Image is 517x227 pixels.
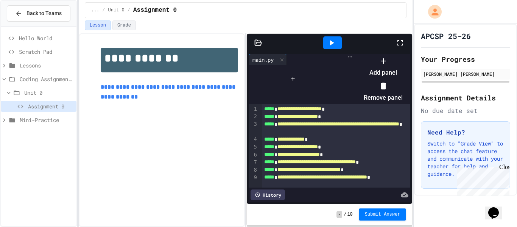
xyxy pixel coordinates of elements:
div: main.py [249,56,277,64]
div: 5 [249,143,258,151]
button: Grade [112,20,136,30]
span: ... [91,7,100,13]
div: No due date set [421,106,510,115]
span: Assignment 0 [133,6,177,15]
span: Unit 0 [108,7,125,13]
div: 4 [249,136,258,143]
li: Remove panel [364,80,403,104]
iframe: chat widget [485,197,509,219]
span: Submit Answer [365,211,400,218]
iframe: chat widget [454,164,509,196]
li: Add panel [364,55,403,79]
h1: APCSP 25-26 [421,31,471,41]
button: Lesson [85,20,111,30]
span: / [102,7,105,13]
span: / [344,211,346,218]
div: 7 [249,159,258,166]
span: / [128,7,130,13]
div: My Account [420,3,444,20]
div: 6 [249,151,258,159]
span: Back to Teams [26,9,62,17]
div: 9 [249,174,258,189]
span: Scratch Pad [19,48,73,56]
p: Switch to "Grade View" to access the chat feature and communicate with your teacher for help and ... [427,140,504,178]
span: 10 [347,211,352,218]
span: - [336,211,342,218]
h2: Assignment Details [421,92,510,103]
div: [PERSON_NAME] [PERSON_NAME] [423,70,508,77]
div: main.py [249,54,287,65]
span: Coding Assignments [20,75,73,83]
div: 3 [249,121,258,136]
h3: Need Help? [427,128,504,137]
span: Lessons [20,61,73,69]
span: Assignment 0 [28,102,73,110]
button: Back to Teams [7,5,70,22]
div: History [251,189,285,200]
div: Chat with us now!Close [3,3,52,48]
div: 8 [249,166,258,174]
span: Hello World [19,34,73,42]
button: Submit Answer [359,208,406,221]
div: 1 [249,105,258,113]
span: Unit 0 [24,89,73,97]
span: Mini-Practice [20,116,73,124]
h2: Your Progress [421,54,510,64]
div: 2 [249,113,258,121]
